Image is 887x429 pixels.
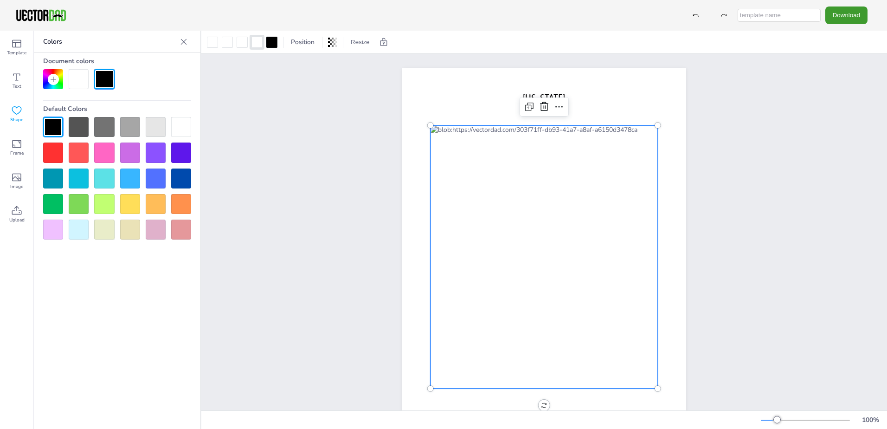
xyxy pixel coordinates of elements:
span: Shape [10,116,23,123]
input: template name [738,9,821,22]
span: Position [289,38,316,46]
img: VectorDad-1.png [15,8,67,22]
div: 100 % [859,416,881,424]
div: Default Colors [43,101,191,117]
span: Image [10,183,23,190]
span: [US_STATE] [523,92,565,104]
span: Template [7,49,26,57]
span: Frame [10,149,24,157]
button: Resize [347,35,373,50]
p: Colors [43,31,176,53]
button: Download [825,6,868,24]
span: Upload [9,216,25,224]
div: Document colors [43,53,191,69]
span: Text [13,83,21,90]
